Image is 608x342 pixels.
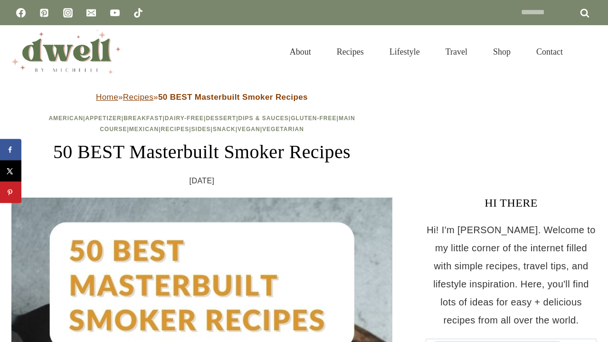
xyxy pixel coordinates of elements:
a: Facebook [11,3,30,22]
a: Recipes [161,126,190,133]
a: Appetizer [85,115,121,122]
a: Vegan [237,126,260,133]
a: Gluten-Free [291,115,336,122]
a: Sides [191,126,211,133]
a: Shop [480,35,523,68]
a: Recipes [123,93,153,102]
a: Lifestyle [377,35,433,68]
a: Breakfast [123,115,162,122]
img: DWELL by michelle [11,30,121,74]
time: [DATE] [190,174,215,188]
a: Mexican [129,126,159,133]
h3: HI THERE [426,194,597,211]
a: YouTube [105,3,124,22]
a: Recipes [324,35,377,68]
a: Dessert [206,115,236,122]
a: Vegetarian [262,126,304,133]
nav: Primary Navigation [277,35,576,68]
a: Travel [433,35,480,68]
a: Pinterest [35,3,54,22]
a: American [48,115,83,122]
a: Dips & Sauces [238,115,288,122]
a: Home [96,93,118,102]
a: Dairy-Free [165,115,204,122]
a: Contact [523,35,576,68]
a: Instagram [58,3,77,22]
a: Snack [213,126,236,133]
h1: 50 BEST Masterbuilt Smoker Recipes [11,138,392,166]
strong: 50 BEST Masterbuilt Smoker Recipes [158,93,308,102]
span: » » [96,93,308,102]
a: TikTok [129,3,148,22]
button: View Search Form [580,44,597,60]
p: Hi! I'm [PERSON_NAME]. Welcome to my little corner of the internet filled with simple recipes, tr... [426,221,597,329]
a: Email [82,3,101,22]
span: | | | | | | | | | | | | | [48,115,355,133]
a: About [277,35,324,68]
